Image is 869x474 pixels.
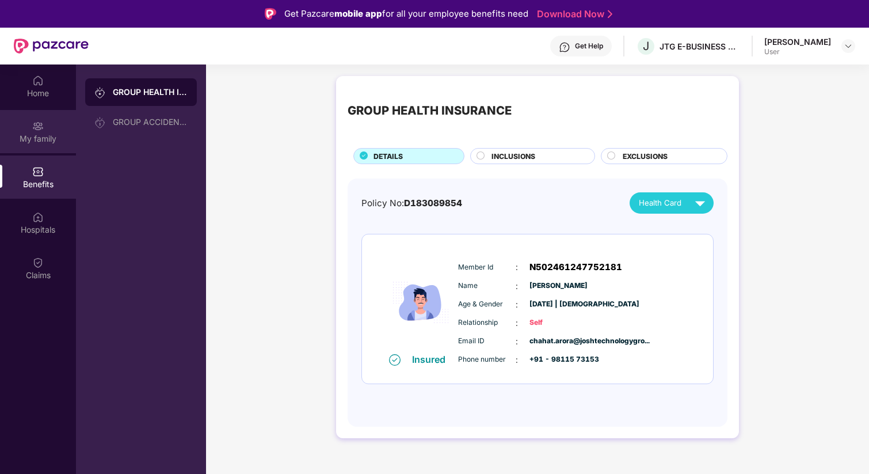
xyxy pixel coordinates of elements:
[361,196,462,210] div: Policy No:
[284,7,528,21] div: Get Pazcare for all your employee benefits need
[764,36,831,47] div: [PERSON_NAME]
[404,198,462,208] span: D183089854
[113,86,188,98] div: GROUP HEALTH INSURANCE
[660,41,740,52] div: JTG E-BUSINESS SOFTWARE PRIVATE LIMITED
[386,252,455,353] img: icon
[529,317,587,328] span: Self
[491,151,535,162] span: INCLUSIONS
[844,41,853,51] img: svg+xml;base64,PHN2ZyBpZD0iRHJvcGRvd24tMzJ4MzIiIHhtbG5zPSJodHRwOi8vd3d3LnczLm9yZy8yMDAwL3N2ZyIgd2...
[32,75,44,86] img: svg+xml;base64,PHN2ZyBpZD0iSG9tZSIgeG1sbnM9Imh0dHA6Ly93d3cudzMub3JnLzIwMDAvc3ZnIiB3aWR0aD0iMjAiIG...
[412,354,452,365] div: Insured
[14,39,89,54] img: New Pazcare Logo
[94,87,106,98] img: svg+xml;base64,PHN2ZyB3aWR0aD0iMjAiIGhlaWdodD0iMjAiIHZpZXdCb3g9IjAgMCAyMCAyMCIgZmlsbD0ibm9uZSIgeG...
[516,354,518,366] span: :
[643,39,649,53] span: J
[529,299,587,310] span: [DATE] | [DEMOGRAPHIC_DATA]
[559,41,570,53] img: svg+xml;base64,PHN2ZyBpZD0iSGVscC0zMngzMiIgeG1sbnM9Imh0dHA6Ly93d3cudzMub3JnLzIwMDAvc3ZnIiB3aWR0aD...
[764,47,831,56] div: User
[94,117,106,128] img: svg+xml;base64,PHN2ZyB3aWR0aD0iMjAiIGhlaWdodD0iMjAiIHZpZXdCb3g9IjAgMCAyMCAyMCIgZmlsbD0ibm9uZSIgeG...
[458,262,516,273] span: Member Id
[373,151,403,162] span: DETAILS
[529,280,587,291] span: [PERSON_NAME]
[529,354,587,365] span: +91 - 98115 73153
[623,151,668,162] span: EXCLUSIONS
[458,299,516,310] span: Age & Gender
[334,8,382,19] strong: mobile app
[265,8,276,20] img: Logo
[113,117,188,127] div: GROUP ACCIDENTAL INSURANCE
[537,8,609,20] a: Download Now
[458,354,516,365] span: Phone number
[516,280,518,293] span: :
[32,211,44,223] img: svg+xml;base64,PHN2ZyBpZD0iSG9zcGl0YWxzIiB4bWxucz0iaHR0cDovL3d3dy53My5vcmcvMjAwMC9zdmciIHdpZHRoPS...
[529,260,622,274] span: N502461247752181
[32,257,44,268] img: svg+xml;base64,PHN2ZyBpZD0iQ2xhaW0iIHhtbG5zPSJodHRwOi8vd3d3LnczLm9yZy8yMDAwL3N2ZyIgd2lkdGg9IjIwIi...
[516,298,518,311] span: :
[630,192,714,214] button: Health Card
[32,120,44,132] img: svg+xml;base64,PHN2ZyB3aWR0aD0iMjAiIGhlaWdodD0iMjAiIHZpZXdCb3g9IjAgMCAyMCAyMCIgZmlsbD0ibm9uZSIgeG...
[32,166,44,177] img: svg+xml;base64,PHN2ZyBpZD0iQmVuZWZpdHMiIHhtbG5zPSJodHRwOi8vd3d3LnczLm9yZy8yMDAwL3N2ZyIgd2lkdGg9Ij...
[458,317,516,328] span: Relationship
[529,336,587,347] span: chahat.arora@joshtechnologygro...
[348,101,512,120] div: GROUP HEALTH INSURANCE
[389,354,401,366] img: svg+xml;base64,PHN2ZyB4bWxucz0iaHR0cDovL3d3dy53My5vcmcvMjAwMC9zdmciIHdpZHRoPSIxNiIgaGVpZ2h0PSIxNi...
[516,261,518,274] span: :
[575,41,603,51] div: Get Help
[458,336,516,347] span: Email ID
[690,193,710,213] img: svg+xml;base64,PHN2ZyB4bWxucz0iaHR0cDovL3d3dy53My5vcmcvMjAwMC9zdmciIHZpZXdCb3g9IjAgMCAyNCAyNCIgd2...
[516,335,518,348] span: :
[639,197,681,209] span: Health Card
[458,280,516,291] span: Name
[516,317,518,329] span: :
[608,8,612,20] img: Stroke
